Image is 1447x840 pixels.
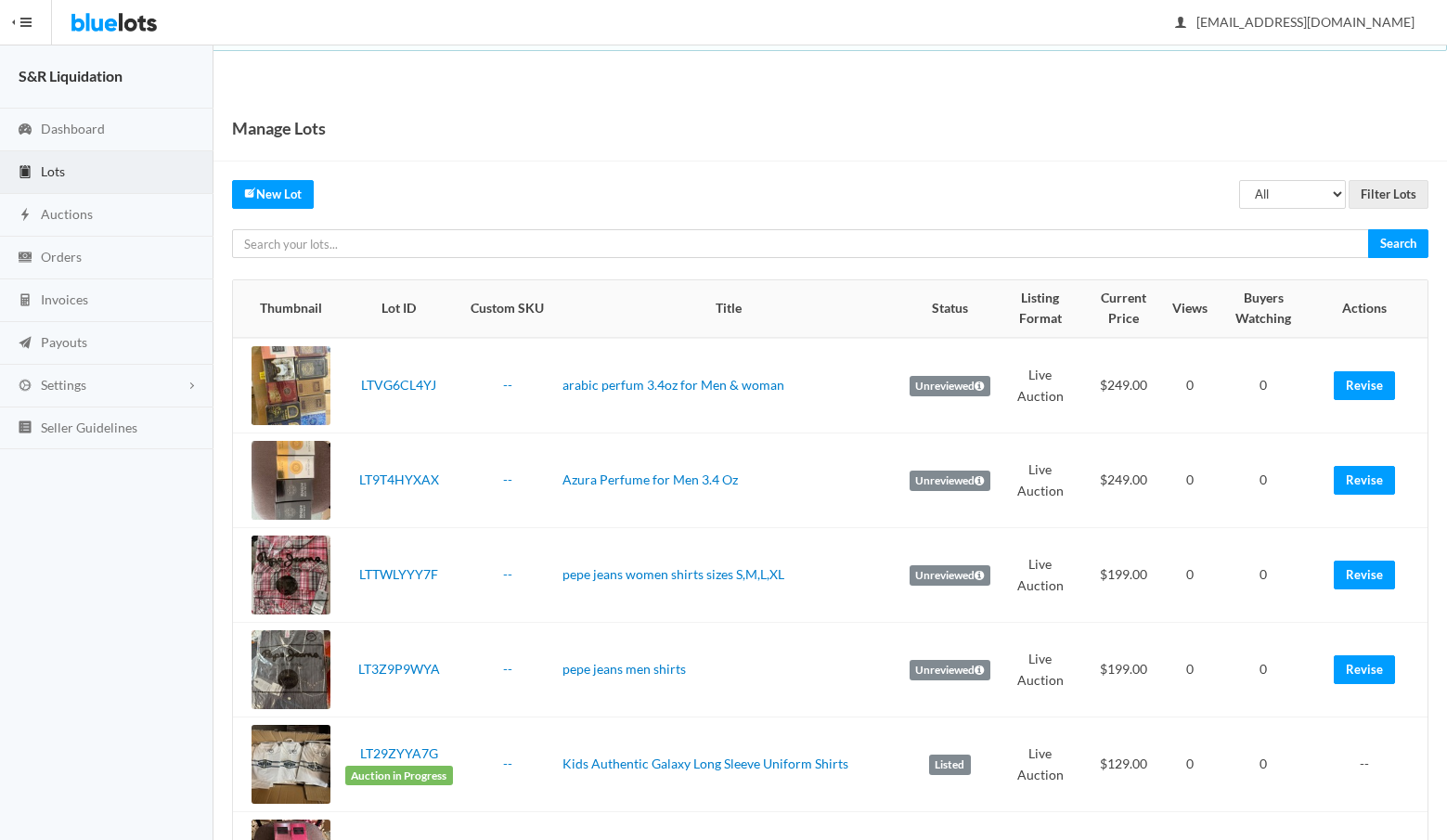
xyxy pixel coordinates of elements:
th: Buyers Watching [1215,280,1312,338]
td: 0 [1165,528,1215,623]
label: Unreviewed [910,565,990,586]
a: Revise [1334,371,1395,400]
td: $249.00 [1082,433,1165,528]
label: Unreviewed [910,471,990,491]
td: 0 [1165,717,1215,812]
ion-icon: list box [16,420,34,437]
span: Invoices [41,291,88,307]
th: Current Price [1082,280,1165,338]
a: LT9T4HYXAX [359,472,439,487]
label: Listed [929,755,971,775]
td: $199.00 [1082,528,1165,623]
td: 0 [1165,623,1215,717]
span: Payouts [41,334,87,350]
td: Live Auction [998,433,1082,528]
ion-icon: create [244,187,256,199]
td: $249.00 [1082,338,1165,433]
a: Kids Authentic Galaxy Long Sleeve Uniform Shirts [562,756,848,771]
a: Revise [1334,655,1395,684]
a: -- [503,756,512,771]
ion-icon: paper plane [16,335,34,353]
th: Title [555,280,902,338]
th: Lot ID [338,280,460,338]
a: -- [503,377,512,393]
span: [EMAIL_ADDRESS][DOMAIN_NAME] [1176,14,1415,30]
td: $129.00 [1082,717,1165,812]
td: -- [1312,717,1428,812]
a: LT29ZYYA7G [360,745,438,761]
span: Settings [41,377,86,393]
a: pepe jeans women shirts sizes S,M,L,XL [562,566,784,582]
input: Search [1368,229,1428,258]
td: 0 [1165,338,1215,433]
span: Lots [41,163,65,179]
a: -- [503,661,512,677]
a: pepe jeans men shirts [562,661,686,677]
td: 0 [1215,338,1312,433]
th: Actions [1312,280,1428,338]
td: 0 [1215,623,1312,717]
span: Seller Guidelines [41,420,137,435]
td: 0 [1215,433,1312,528]
ion-icon: cog [16,378,34,395]
ion-icon: clipboard [16,164,34,182]
label: Unreviewed [910,660,990,680]
h1: Manage Lots [232,114,326,142]
a: -- [503,472,512,487]
a: LTTWLYYY7F [359,566,438,582]
a: Azura Perfume for Men 3.4 Oz [562,472,738,487]
span: Auction in Progress [345,766,453,786]
ion-icon: cash [16,250,34,267]
td: Live Auction [998,528,1082,623]
th: Custom SKU [460,280,555,338]
a: createNew Lot [232,180,314,209]
input: Search your lots... [232,229,1369,258]
span: Auctions [41,206,93,222]
a: Revise [1334,466,1395,495]
td: 0 [1215,528,1312,623]
td: $199.00 [1082,623,1165,717]
a: Revise [1334,561,1395,589]
td: Live Auction [998,717,1082,812]
span: Dashboard [41,121,105,136]
ion-icon: calculator [16,292,34,310]
a: arabic perfum 3.4oz for Men & woman [562,377,784,393]
td: Live Auction [998,338,1082,433]
th: Views [1165,280,1215,338]
td: 0 [1215,717,1312,812]
a: LTVG6CL4YJ [361,377,436,393]
td: Live Auction [998,623,1082,717]
label: Unreviewed [910,376,990,396]
th: Status [902,280,998,338]
ion-icon: flash [16,207,34,225]
ion-icon: person [1171,15,1190,32]
ion-icon: speedometer [16,122,34,139]
input: Filter Lots [1349,180,1428,209]
th: Thumbnail [233,280,338,338]
span: Orders [41,249,82,265]
td: 0 [1165,433,1215,528]
strong: S&R Liquidation [19,67,123,84]
a: LT3Z9P9WYA [358,661,440,677]
th: Listing Format [998,280,1082,338]
a: -- [503,566,512,582]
